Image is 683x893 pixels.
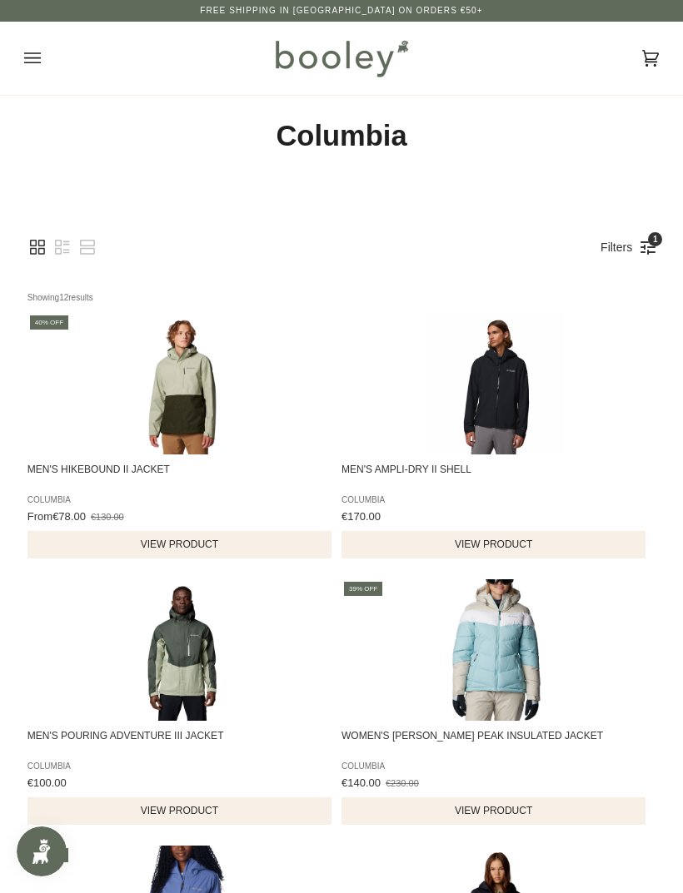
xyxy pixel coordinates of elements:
[112,579,253,721] img: Columbia Men's Pouring Adventure III Jacket Greenscape / Safari - Booley Galway
[341,313,651,558] a: Men's Ampli-Dry II Shell
[341,776,381,789] span: €140.00
[27,463,333,489] span: Men's Hikebound II Jacket
[27,797,332,825] button: View product
[17,826,67,876] iframe: Button to open loyalty program pop-up
[24,22,74,95] button: Open menu
[27,760,333,772] span: Columbia
[27,531,332,558] button: View product
[27,313,337,558] a: Men's Hikebound II Jacket
[52,237,72,257] a: View list mode
[341,760,647,772] span: Columbia
[24,118,659,154] h1: Columbia
[27,510,52,523] span: From
[341,463,647,489] span: Men's Ampli-Dry II Shell
[386,778,419,788] span: €230.00
[30,315,68,330] div: 40% off
[426,313,567,454] img: Columbia Men's Ampli-Dry II Shell Black - Booley Galway
[77,237,97,257] a: View row mode
[341,579,651,825] a: Women's Abbott Peak Insulated Jacket
[341,494,647,506] span: Columbia
[426,579,567,721] img: Columbia Women's Abbott Peak Insulated Jacket Aqua Haze / Dark Stone / White - Booley Galway
[592,233,641,261] a: Filters
[112,313,253,454] img: Columbia Men's Hikebound II Jacket Safari / Greenscape - Booley Galway
[341,510,381,523] span: €170.00
[27,237,47,257] a: View grid mode
[341,797,646,825] button: View product
[341,531,646,558] button: View product
[91,512,124,522] span: €130.00
[59,293,68,302] b: 12
[27,494,333,506] span: Columbia
[27,293,662,302] div: Showing results
[27,729,333,756] span: Men's Pouring Adventure III Jacket
[27,579,337,825] a: Men's Pouring Adventure III Jacket
[27,776,67,789] span: €100.00
[341,729,647,756] span: Women's [PERSON_NAME] Peak Insulated Jacket
[52,510,86,523] span: €78.00
[268,34,414,82] img: Booley
[344,582,382,596] div: 39% off
[200,4,482,17] p: Free Shipping in [GEOGRAPHIC_DATA] on Orders €50+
